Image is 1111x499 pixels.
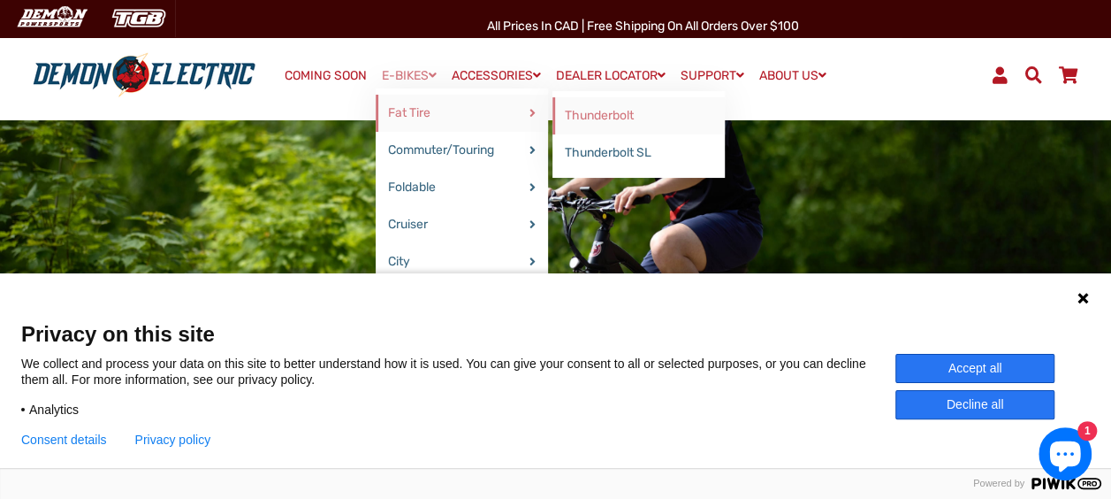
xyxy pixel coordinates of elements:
a: Cruiser [376,206,548,243]
inbox-online-store-chat: Shopify online store chat [1033,427,1097,485]
a: Commuter/Touring [376,132,548,169]
span: Analytics [29,402,79,418]
a: City [376,243,548,280]
a: ACCESSORIES [445,63,547,88]
a: ABOUT US [753,63,833,88]
span: Powered by [966,478,1031,489]
span: Privacy on this site [21,321,1090,347]
a: DEALER LOCATOR [550,63,672,88]
p: We collect and process your data on this site to better understand how it is used. You can give y... [21,356,895,388]
img: Demon Electric [9,4,94,33]
a: COMING SOON [278,64,373,88]
img: Demon Electric logo [27,52,262,98]
a: Fat Tire [376,95,548,132]
a: Thunderbolt [552,97,725,134]
a: E-BIKES [376,63,443,88]
a: Thunderbolt SL [552,134,725,172]
a: Privacy policy [135,433,211,447]
a: SUPPORT [674,63,750,88]
span: All Prices in CAD | Free shipping on all orders over $100 [487,19,799,34]
button: Consent details [21,433,107,447]
a: Foldable [376,169,548,206]
button: Decline all [895,390,1054,419]
button: Accept all [895,354,1054,383]
img: TGB Canada [103,4,175,33]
